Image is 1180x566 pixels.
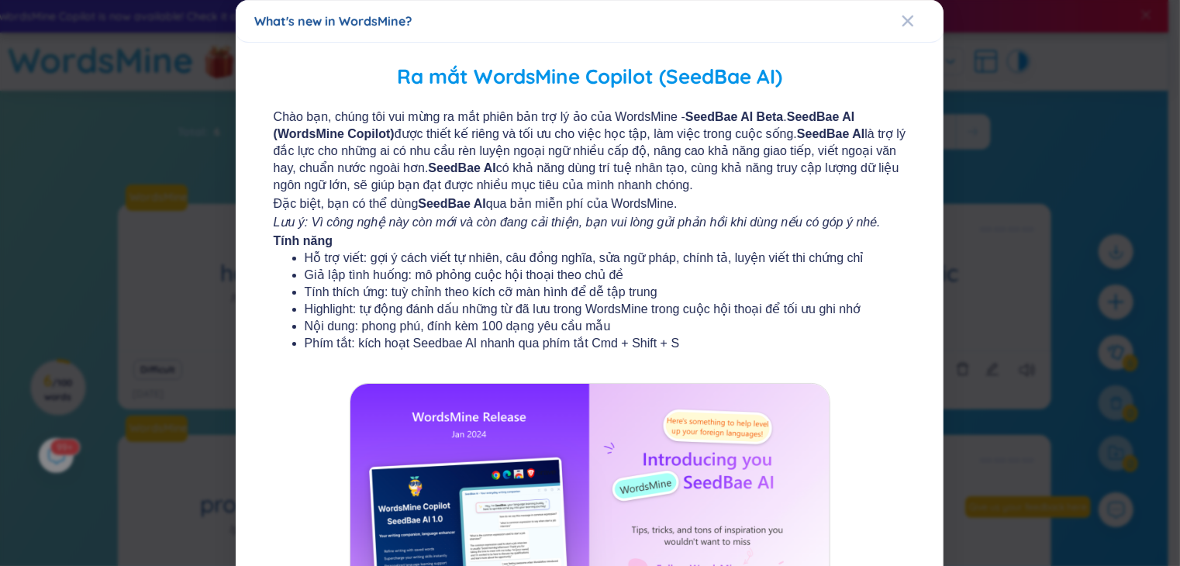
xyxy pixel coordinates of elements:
i: Lưu ý: Vì công nghệ này còn mới và còn đang cải thiện, bạn vui lòng gửi phản hồi khi dùng nếu có ... [274,216,881,229]
b: SeedBae AI [797,127,864,140]
li: Hỗ trợ viết: gợi ý cách viết tự nhiên, câu đồng nghĩa, sửa ngữ pháp, chính tả, luyện viết thi chứ... [305,250,875,267]
li: Tính thích ứng: tuỳ chỉnh theo kích cỡ màn hình để dễ tập trung [305,284,875,301]
div: What's new in WordsMine? [254,12,925,29]
li: Highlight: tự động đánh dấu những từ đã lưu trong WordsMine trong cuộc hội thoại để tối ưu ghi nhớ [305,301,875,318]
span: Chào bạn, chúng tôi vui mừng ra mắt phiên bản trợ lý ảo của WordsMine - . được thiết kế riêng và ... [274,109,906,194]
b: SeedBae AI [419,197,486,210]
li: Nội dung: phong phú, đính kèm 100 dạng yêu cầu mẫu [305,318,875,335]
li: Phím tắt: kích hoạt Seedbae AI nhanh qua phím tắt Cmd + Shift + S [305,335,875,352]
b: SeedBae AI [429,161,496,174]
b: Tính năng [274,234,333,247]
h2: Ra mắt WordsMine Copilot (SeedBae AI) [258,61,922,93]
span: Đặc biệt, bạn có thể dùng qua bản miễn phí của WordsMine. [274,195,906,212]
b: SeedBae AI (WordsMine Copilot) [274,110,855,140]
b: SeedBae AI Beta [685,110,784,123]
li: Giả lập tình huống: mô phỏng cuộc hội thoại theo chủ đề [305,267,875,284]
